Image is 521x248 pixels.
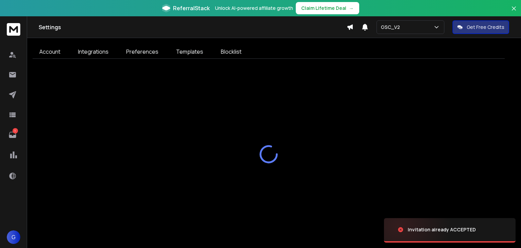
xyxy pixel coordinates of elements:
[214,45,248,58] a: Blocklist
[7,230,20,244] button: G
[33,45,67,58] a: Account
[169,45,210,58] a: Templates
[509,4,518,20] button: Close banner
[39,23,347,31] h1: Settings
[119,45,165,58] a: Preferences
[452,20,509,34] button: Get Free Credits
[173,4,210,12] span: ReferralStack
[296,2,359,14] button: Claim Lifetime Deal→
[384,211,452,248] img: image
[349,5,354,12] span: →
[6,128,19,142] a: 1
[467,24,504,31] p: Get Free Credits
[13,128,18,134] p: 1
[408,226,476,233] div: Invitation already ACCEPTED
[215,5,293,12] p: Unlock AI-powered affiliate growth
[71,45,115,58] a: Integrations
[381,24,403,31] p: GSC_V2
